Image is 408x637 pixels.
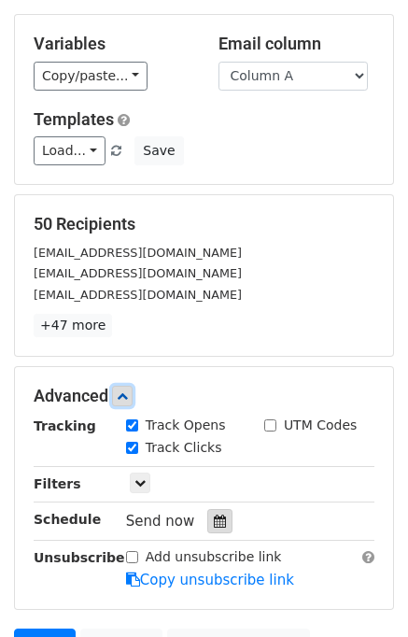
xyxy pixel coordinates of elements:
[34,512,101,527] strong: Schedule
[34,288,242,302] small: [EMAIL_ADDRESS][DOMAIN_NAME]
[34,314,112,337] a: +47 more
[34,62,148,91] a: Copy/paste...
[34,109,114,129] a: Templates
[126,513,195,530] span: Send now
[34,266,242,280] small: [EMAIL_ADDRESS][DOMAIN_NAME]
[34,246,242,260] small: [EMAIL_ADDRESS][DOMAIN_NAME]
[284,416,357,435] label: UTM Codes
[34,214,374,234] h5: 50 Recipients
[218,34,375,54] h5: Email column
[34,34,190,54] h5: Variables
[146,416,226,435] label: Track Opens
[315,547,408,637] iframe: Chat Widget
[146,547,282,567] label: Add unsubscribe link
[126,572,294,588] a: Copy unsubscribe link
[146,438,222,458] label: Track Clicks
[34,550,125,565] strong: Unsubscribe
[134,136,183,165] button: Save
[34,418,96,433] strong: Tracking
[34,136,106,165] a: Load...
[34,386,374,406] h5: Advanced
[34,476,81,491] strong: Filters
